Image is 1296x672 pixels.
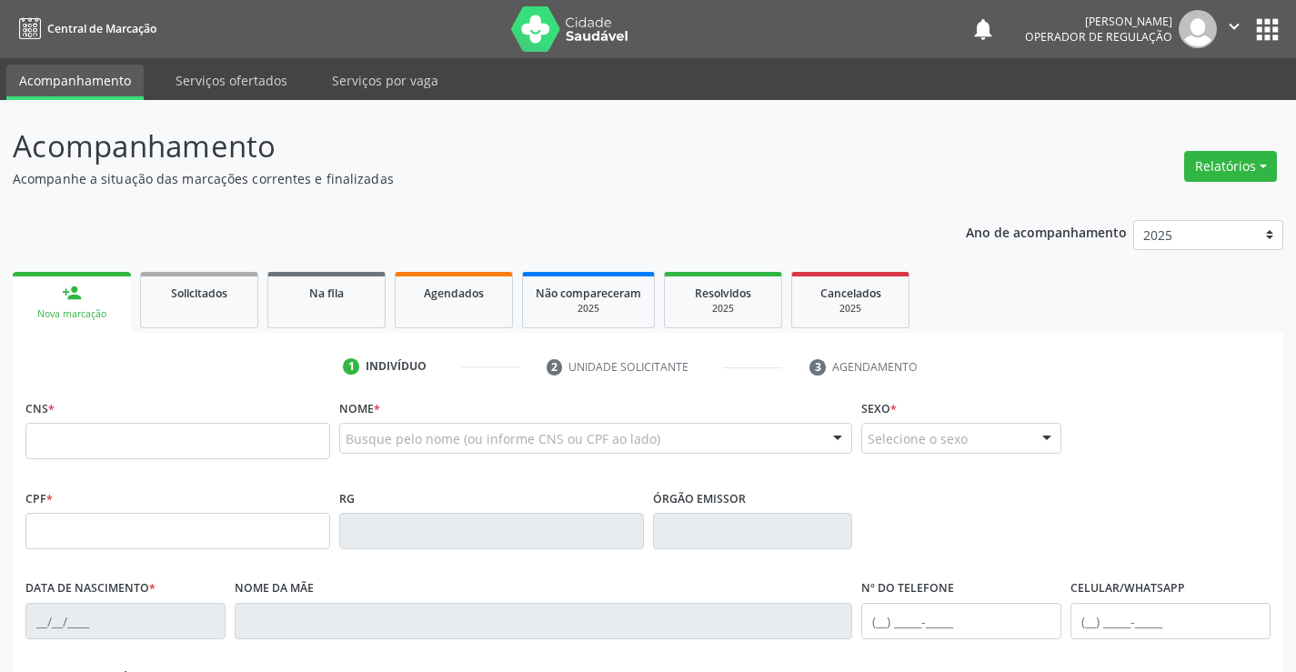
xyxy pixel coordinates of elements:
span: Selecione o sexo [868,429,968,448]
a: Serviços por vaga [319,65,451,96]
p: Acompanhamento [13,124,902,169]
div: person_add [62,283,82,303]
label: Nome [339,395,380,423]
img: img [1179,10,1217,48]
span: Cancelados [820,286,881,301]
label: Órgão emissor [653,485,746,513]
div: [PERSON_NAME] [1025,14,1172,29]
span: Resolvidos [695,286,751,301]
div: 2025 [678,302,769,316]
label: RG [339,485,355,513]
a: Acompanhamento [6,65,144,100]
span: Solicitados [171,286,227,301]
div: 1 [343,358,359,375]
span: Agendados [424,286,484,301]
a: Central de Marcação [13,14,156,44]
input: __/__/____ [25,603,226,639]
label: CNS [25,395,55,423]
label: CPF [25,485,53,513]
p: Ano de acompanhamento [966,220,1127,243]
a: Serviços ofertados [163,65,300,96]
span: Central de Marcação [47,21,156,36]
i:  [1224,16,1244,36]
button: notifications [970,16,996,42]
button: Relatórios [1184,151,1277,182]
span: Na fila [309,286,344,301]
label: Sexo [861,395,897,423]
div: 2025 [536,302,641,316]
div: 2025 [805,302,896,316]
span: Não compareceram [536,286,641,301]
p: Acompanhe a situação das marcações correntes e finalizadas [13,169,902,188]
div: Nova marcação [25,307,118,321]
div: Indivíduo [366,358,427,375]
input: (__) _____-_____ [861,603,1061,639]
label: Nome da mãe [235,575,314,603]
button:  [1217,10,1251,48]
label: Nº do Telefone [861,575,954,603]
span: Operador de regulação [1025,29,1172,45]
button: apps [1251,14,1283,45]
span: Busque pelo nome (ou informe CNS ou CPF ao lado) [346,429,660,448]
label: Celular/WhatsApp [1070,575,1185,603]
label: Data de nascimento [25,575,156,603]
input: (__) _____-_____ [1070,603,1271,639]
